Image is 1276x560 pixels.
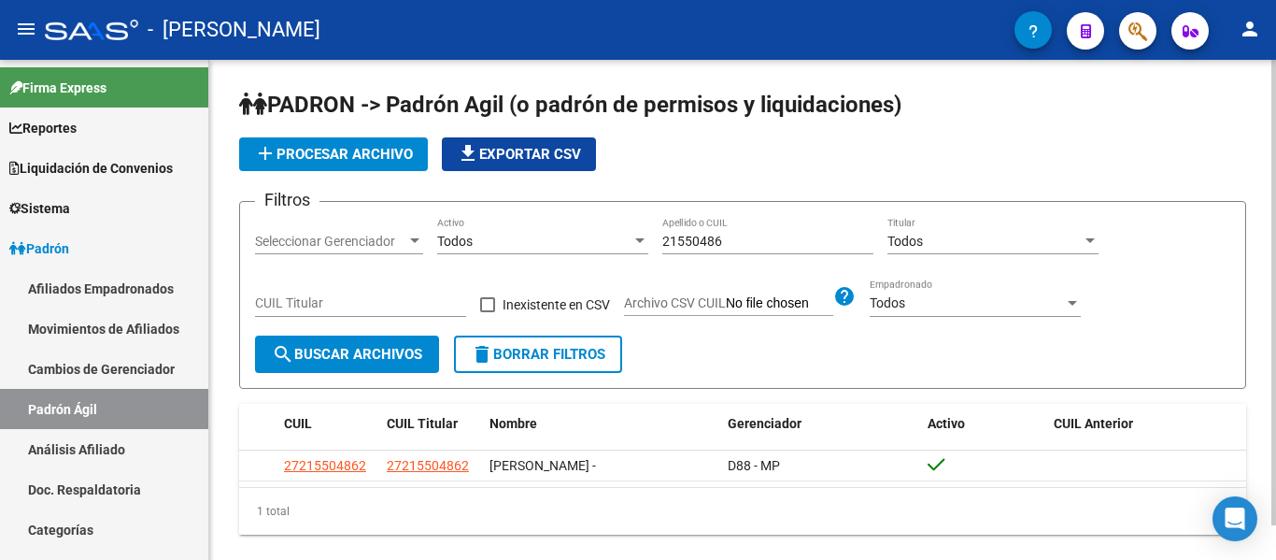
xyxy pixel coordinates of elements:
[387,458,469,473] span: 27215504862
[457,142,479,165] mat-icon: file_download
[471,343,493,366] mat-icon: delete
[254,146,413,163] span: Procesar archivo
[457,146,581,163] span: Exportar CSV
[489,416,537,431] span: Nombre
[720,404,921,444] datatable-header-cell: Gerenciador
[284,416,312,431] span: CUIL
[272,343,294,366] mat-icon: search
[833,285,856,308] mat-icon: help
[471,346,605,363] span: Borrar Filtros
[239,488,1246,535] div: 1 total
[454,336,622,373] button: Borrar Filtros
[870,295,905,310] span: Todos
[9,118,77,138] span: Reportes
[1054,416,1133,431] span: CUIL Anterior
[255,187,319,213] h3: Filtros
[624,295,726,310] span: Archivo CSV CUIL
[1239,18,1261,40] mat-icon: person
[284,458,366,473] span: 27215504862
[1046,404,1247,444] datatable-header-cell: CUIL Anterior
[276,404,379,444] datatable-header-cell: CUIL
[437,234,473,249] span: Todos
[15,18,37,40] mat-icon: menu
[239,92,901,118] span: PADRON -> Padrón Agil (o padrón de permisos y liquidaciones)
[9,238,69,259] span: Padrón
[489,458,596,473] span: [PERSON_NAME] -
[503,294,610,316] span: Inexistente en CSV
[728,416,801,431] span: Gerenciador
[920,404,1046,444] datatable-header-cell: Activo
[272,346,422,363] span: Buscar Archivos
[387,416,458,431] span: CUIL Titular
[9,198,70,219] span: Sistema
[148,9,320,50] span: - [PERSON_NAME]
[239,137,428,171] button: Procesar archivo
[255,234,406,250] span: Seleccionar Gerenciador
[1212,496,1257,541] div: Open Intercom Messenger
[255,336,439,373] button: Buscar Archivos
[726,295,833,312] input: Archivo CSV CUIL
[9,78,106,98] span: Firma Express
[887,234,923,249] span: Todos
[254,142,276,165] mat-icon: add
[928,416,965,431] span: Activo
[379,404,482,444] datatable-header-cell: CUIL Titular
[9,158,173,179] span: Liquidación de Convenios
[482,404,720,444] datatable-header-cell: Nombre
[728,458,780,473] span: D88 - MP
[442,137,596,171] button: Exportar CSV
